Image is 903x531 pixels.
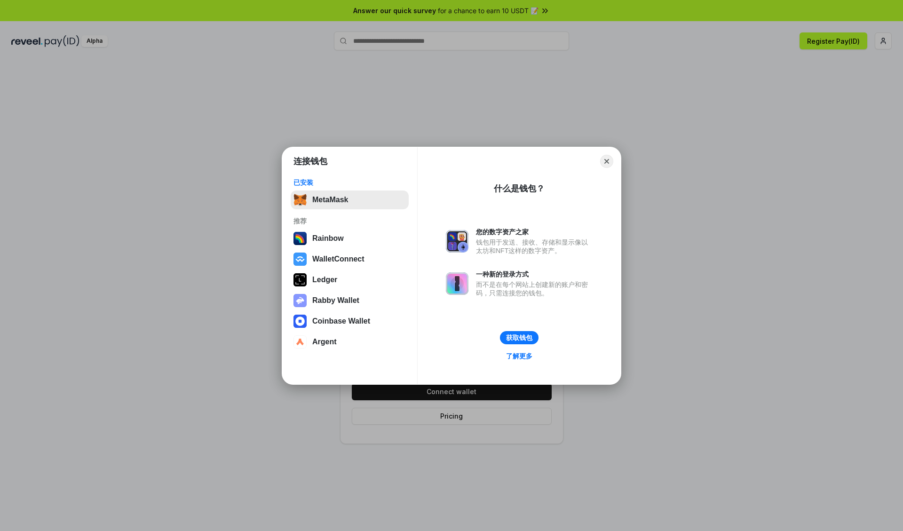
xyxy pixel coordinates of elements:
[293,315,307,328] img: svg+xml,%3Csvg%20width%3D%2228%22%20height%3D%2228%22%20viewBox%3D%220%200%2028%2028%22%20fill%3D...
[476,270,593,278] div: 一种新的登录方式
[476,228,593,236] div: 您的数字资产之家
[291,229,409,248] button: Rainbow
[291,270,409,289] button: Ledger
[293,273,307,286] img: svg+xml,%3Csvg%20xmlns%3D%22http%3A%2F%2Fwww.w3.org%2F2000%2Fsvg%22%20width%3D%2228%22%20height%3...
[312,276,337,284] div: Ledger
[446,230,468,253] img: svg+xml,%3Csvg%20xmlns%3D%22http%3A%2F%2Fwww.w3.org%2F2000%2Fsvg%22%20fill%3D%22none%22%20viewBox...
[293,294,307,307] img: svg+xml,%3Csvg%20xmlns%3D%22http%3A%2F%2Fwww.w3.org%2F2000%2Fsvg%22%20fill%3D%22none%22%20viewBox...
[293,217,406,225] div: 推荐
[293,178,406,187] div: 已安装
[312,196,348,204] div: MetaMask
[293,232,307,245] img: svg+xml,%3Csvg%20width%3D%22120%22%20height%3D%22120%22%20viewBox%3D%220%200%20120%20120%22%20fil...
[293,253,307,266] img: svg+xml,%3Csvg%20width%3D%2228%22%20height%3D%2228%22%20viewBox%3D%220%200%2028%2028%22%20fill%3D...
[312,255,364,263] div: WalletConnect
[291,250,409,269] button: WalletConnect
[312,338,337,346] div: Argent
[446,272,468,295] img: svg+xml,%3Csvg%20xmlns%3D%22http%3A%2F%2Fwww.w3.org%2F2000%2Fsvg%22%20fill%3D%22none%22%20viewBox...
[312,234,344,243] div: Rainbow
[291,333,409,351] button: Argent
[476,280,593,297] div: 而不是在每个网站上创建新的账户和密码，只需连接您的钱包。
[293,156,327,167] h1: 连接钱包
[312,317,370,325] div: Coinbase Wallet
[291,190,409,209] button: MetaMask
[291,312,409,331] button: Coinbase Wallet
[293,193,307,206] img: svg+xml,%3Csvg%20fill%3D%22none%22%20height%3D%2233%22%20viewBox%3D%220%200%2035%2033%22%20width%...
[312,296,359,305] div: Rabby Wallet
[476,238,593,255] div: 钱包用于发送、接收、存储和显示像以太坊和NFT这样的数字资产。
[293,335,307,349] img: svg+xml,%3Csvg%20width%3D%2228%22%20height%3D%2228%22%20viewBox%3D%220%200%2028%2028%22%20fill%3D...
[291,291,409,310] button: Rabby Wallet
[506,333,532,342] div: 获取钱包
[600,155,613,168] button: Close
[506,352,532,360] div: 了解更多
[500,331,539,344] button: 获取钱包
[500,350,538,362] a: 了解更多
[494,183,545,194] div: 什么是钱包？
